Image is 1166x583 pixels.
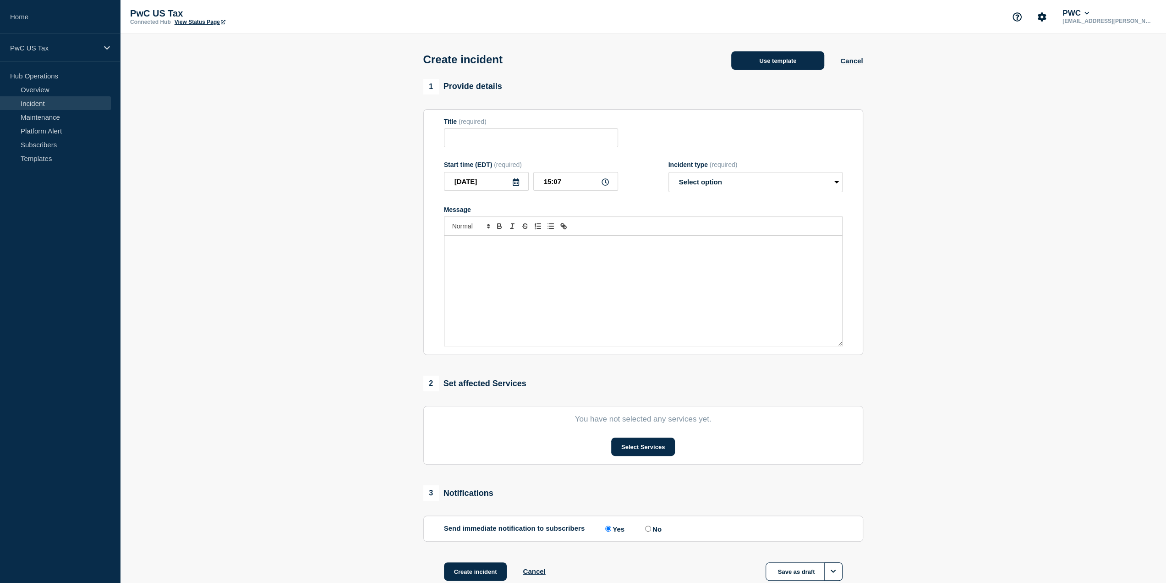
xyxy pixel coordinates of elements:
[175,19,225,25] a: View Status Page
[493,221,506,232] button: Toggle bold text
[643,524,662,533] label: No
[423,376,439,391] span: 2
[668,172,843,192] select: Incident type
[1032,7,1051,27] button: Account settings
[1061,18,1156,24] p: [EMAIL_ADDRESS][PERSON_NAME][DOMAIN_NAME]
[444,562,507,581] button: Create incident
[423,53,503,66] h1: Create incident
[444,206,843,213] div: Message
[444,524,843,533] div: Send immediate notification to subscribers
[423,79,439,94] span: 1
[423,79,502,94] div: Provide details
[603,524,624,533] label: Yes
[824,562,843,581] button: Options
[459,118,487,125] span: (required)
[10,44,98,52] p: PwC US Tax
[448,221,493,232] span: Font size
[1061,9,1091,18] button: PWC
[531,221,544,232] button: Toggle ordered list
[523,567,545,575] button: Cancel
[444,118,618,125] div: Title
[645,526,651,532] input: No
[519,221,531,232] button: Toggle strikethrough text
[766,562,843,581] button: Save as draft
[710,161,738,168] span: (required)
[444,236,842,346] div: Message
[444,524,585,533] p: Send immediate notification to subscribers
[494,161,522,168] span: (required)
[444,161,618,168] div: Start time (EDT)
[557,221,570,232] button: Toggle link
[444,172,529,191] input: YYYY-MM-DD
[130,8,313,19] p: PwC US Tax
[544,221,557,232] button: Toggle bulleted list
[731,51,824,70] button: Use template
[533,172,618,191] input: HH:MM
[423,485,493,501] div: Notifications
[611,438,675,456] button: Select Services
[423,376,526,391] div: Set affected Services
[506,221,519,232] button: Toggle italic text
[668,161,843,168] div: Incident type
[444,415,843,424] p: You have not selected any services yet.
[605,526,611,532] input: Yes
[1007,7,1027,27] button: Support
[130,19,171,25] p: Connected Hub
[444,128,618,147] input: Title
[423,485,439,501] span: 3
[840,57,863,65] button: Cancel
